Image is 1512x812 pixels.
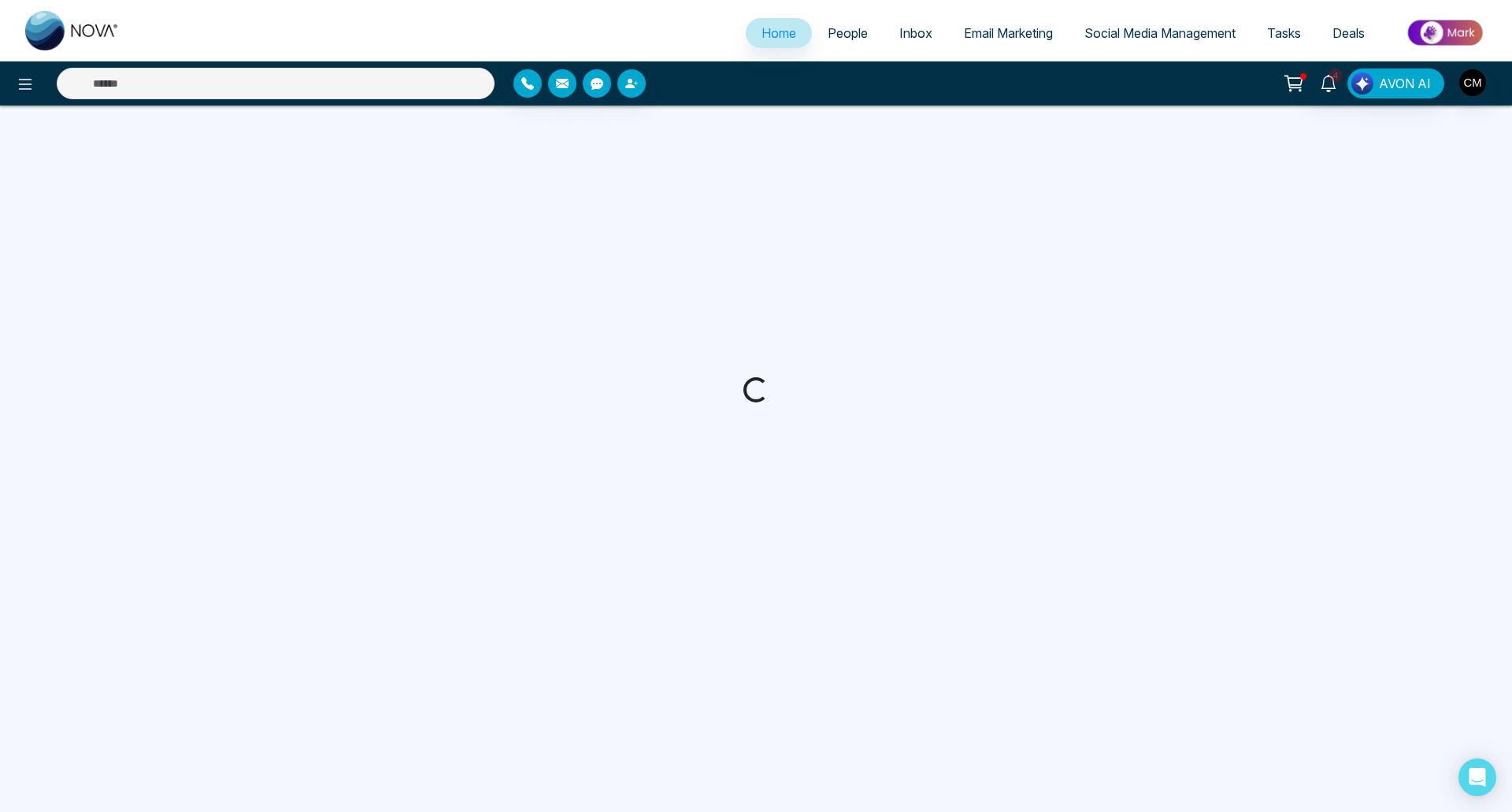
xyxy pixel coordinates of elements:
[964,25,1053,41] span: Email Marketing
[1329,69,1343,83] span: 4
[1084,25,1236,41] span: Social Media Management
[1459,69,1486,96] img: User Avatar
[1332,25,1365,41] span: Deals
[1458,758,1496,796] div: Open Intercom Messenger
[884,18,948,48] a: Inbox
[899,25,932,41] span: Inbox
[762,25,796,41] span: Home
[828,25,868,41] span: People
[25,11,120,50] img: Nova CRM Logo
[948,18,1069,48] a: Email Marketing
[1351,72,1373,95] img: Lead Flow
[1310,69,1347,96] a: 4
[1069,18,1251,48] a: Social Media Management
[1317,18,1380,48] a: Deals
[812,18,884,48] a: People
[1251,18,1317,48] a: Tasks
[1267,25,1301,41] span: Tasks
[1347,69,1444,98] button: AVON AI
[1379,74,1431,93] span: AVON AI
[1388,15,1503,50] img: Market-place.gif
[746,18,812,48] a: Home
